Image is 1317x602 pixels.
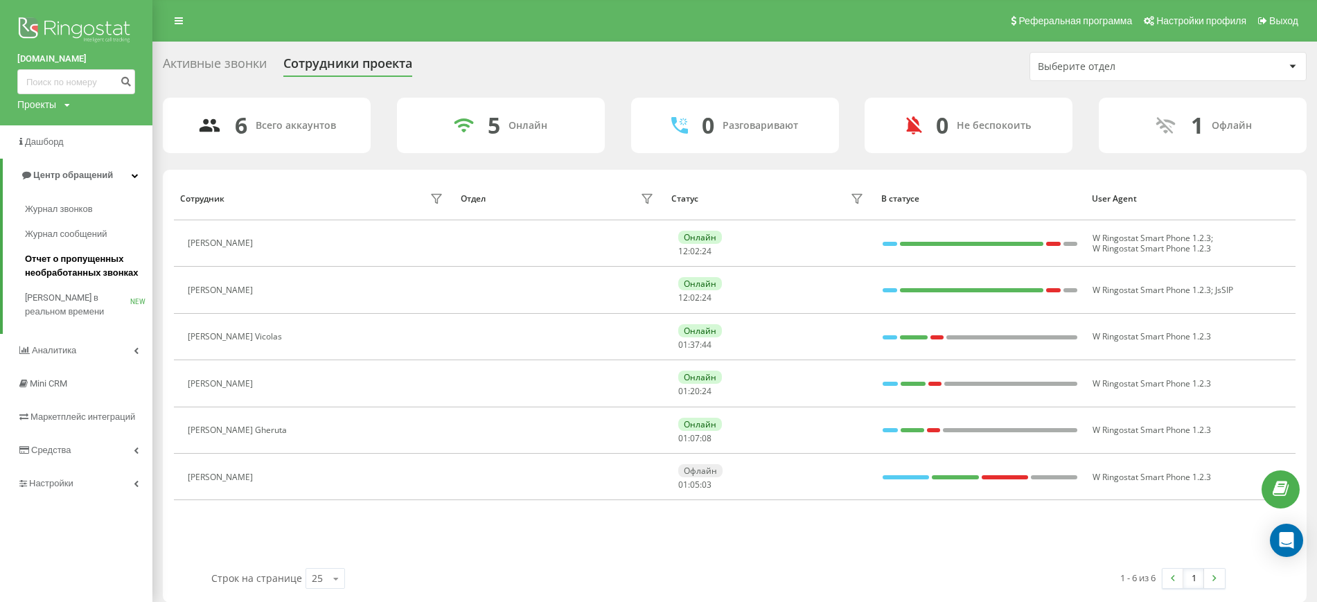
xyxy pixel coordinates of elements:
span: 03 [702,479,711,490]
div: 0 [936,112,948,139]
div: Open Intercom Messenger [1270,524,1303,557]
span: W Ringostat Smart Phone 1.2.3 [1093,471,1211,483]
div: Онлайн [509,120,547,132]
div: Всего аккаунтов [256,120,336,132]
img: Ringostat logo [17,14,135,48]
span: Журнал сообщений [25,227,107,241]
span: W Ringostat Smart Phone 1.2.3 [1093,232,1211,244]
a: [PERSON_NAME] в реальном времениNEW [25,285,152,324]
div: [PERSON_NAME] [188,379,256,389]
span: 01 [678,339,688,351]
div: Онлайн [678,231,722,244]
div: 1 [1191,112,1203,139]
span: Аналитика [32,345,76,355]
a: 1 [1183,569,1204,588]
div: В статусе [881,194,1079,204]
div: Статус [671,194,698,204]
div: 1 - 6 из 6 [1120,571,1156,585]
span: Настройки [29,478,73,488]
span: [PERSON_NAME] в реальном времени [25,291,130,319]
span: 01 [678,479,688,490]
div: 25 [312,572,323,585]
span: 07 [690,432,700,444]
div: : : [678,434,711,443]
span: 12 [678,292,688,303]
span: Центр обращений [33,170,113,180]
div: Онлайн [678,371,722,384]
div: Выберите отдел [1038,61,1203,73]
div: [PERSON_NAME] Vicolas [188,332,285,342]
span: W Ringostat Smart Phone 1.2.3 [1093,284,1211,296]
span: 02 [690,245,700,257]
span: 08 [702,432,711,444]
div: 6 [235,112,247,139]
div: : : [678,340,711,350]
input: Поиск по номеру [17,69,135,94]
div: Сотрудники проекта [283,56,412,78]
div: Офлайн [1212,120,1252,132]
span: Средства [31,445,71,455]
a: [DOMAIN_NAME] [17,52,135,66]
div: Офлайн [678,464,723,477]
div: Отдел [461,194,486,204]
span: W Ringostat Smart Phone 1.2.3 [1093,242,1211,254]
div: Онлайн [678,418,722,431]
span: W Ringostat Smart Phone 1.2.3 [1093,424,1211,436]
span: Отчет о пропущенных необработанных звонках [25,252,145,280]
div: User Agent [1092,194,1289,204]
div: Онлайн [678,277,722,290]
div: Проекты [17,98,56,112]
div: : : [678,480,711,490]
div: : : [678,293,711,303]
div: 0 [702,112,714,139]
div: : : [678,247,711,256]
span: 12 [678,245,688,257]
span: Реферальная программа [1018,15,1132,26]
div: : : [678,387,711,396]
div: Онлайн [678,324,722,337]
span: 02 [690,292,700,303]
span: Журнал звонков [25,202,93,216]
div: [PERSON_NAME] Gheruta [188,425,290,435]
span: 37 [690,339,700,351]
div: [PERSON_NAME] [188,238,256,248]
div: [PERSON_NAME] [188,472,256,482]
span: 01 [678,432,688,444]
span: 01 [678,385,688,397]
span: Строк на странице [211,572,302,585]
span: 24 [702,385,711,397]
span: Дашборд [25,136,64,147]
span: 24 [702,292,711,303]
div: [PERSON_NAME] [188,285,256,295]
span: Маркетплейс интеграций [30,411,135,422]
a: Журнал звонков [25,197,152,222]
span: 24 [702,245,711,257]
span: W Ringostat Smart Phone 1.2.3 [1093,330,1211,342]
span: JsSIP [1215,284,1233,296]
div: Сотрудник [180,194,224,204]
span: 44 [702,339,711,351]
span: 05 [690,479,700,490]
div: Не беспокоить [957,120,1031,132]
div: Активные звонки [163,56,267,78]
a: Центр обращений [3,159,152,192]
a: Отчет о пропущенных необработанных звонках [25,247,152,285]
span: Выход [1269,15,1298,26]
span: 20 [690,385,700,397]
span: Настройки профиля [1156,15,1246,26]
a: Журнал сообщений [25,222,152,247]
div: Разговаривают [723,120,798,132]
span: W Ringostat Smart Phone 1.2.3 [1093,378,1211,389]
span: Mini CRM [30,378,67,389]
div: 5 [488,112,500,139]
